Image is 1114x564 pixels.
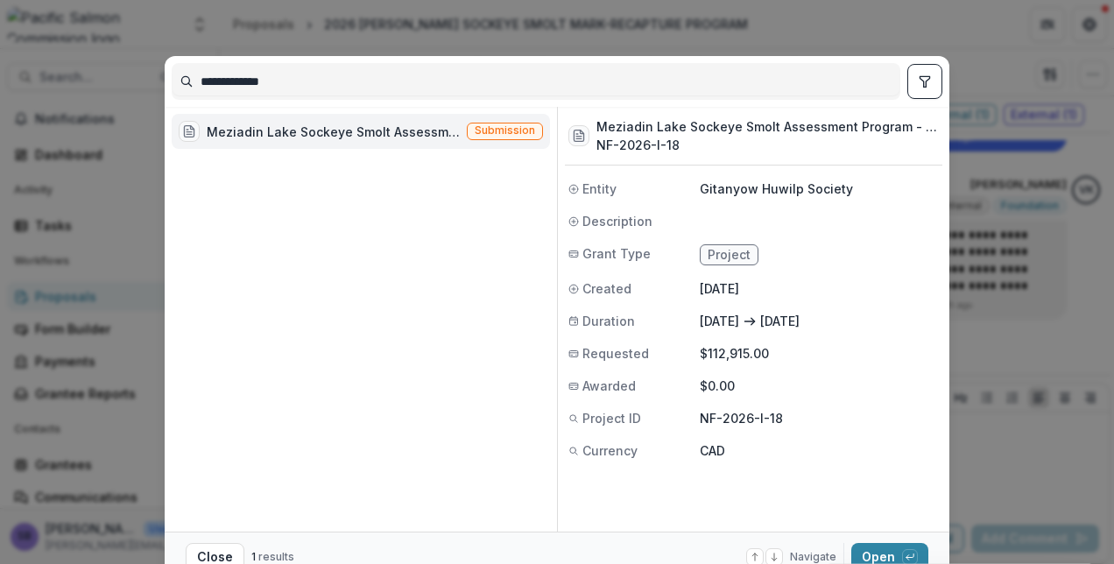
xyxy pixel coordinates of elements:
[907,64,942,99] button: toggle filters
[760,312,800,330] p: [DATE]
[475,124,535,137] span: Submission
[700,441,939,460] p: CAD
[596,117,939,136] h3: Meziadin Lake Sockeye Smolt Assessment Program - 2026
[582,441,638,460] span: Currency
[251,550,256,563] span: 1
[700,377,939,395] p: $0.00
[207,123,460,141] div: Meziadin Lake Sockeye Smolt Assessment Program - 2026
[596,136,939,154] h3: NF-2026-I-18
[700,409,939,427] p: NF-2026-I-18
[582,180,617,198] span: Entity
[700,279,939,298] p: [DATE]
[582,279,631,298] span: Created
[700,344,939,363] p: $112,915.00
[258,550,294,563] span: results
[708,248,751,263] span: Project
[582,377,636,395] span: Awarded
[700,180,939,198] p: Gitanyow Huwilp Society
[582,244,651,263] span: Grant Type
[700,312,739,330] p: [DATE]
[582,312,635,330] span: Duration
[582,212,652,230] span: Description
[582,409,641,427] span: Project ID
[582,344,649,363] span: Requested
